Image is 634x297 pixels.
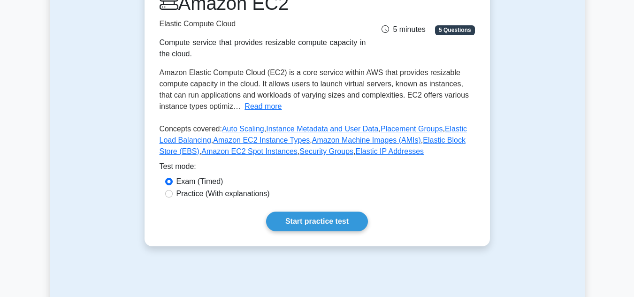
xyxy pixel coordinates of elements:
[201,147,298,155] a: Amazon EC2 Spot Instances
[266,125,378,133] a: Instance Metadata and User Data
[435,25,474,35] span: 5 Questions
[160,69,469,110] span: Amazon Elastic Compute Cloud (EC2) is a core service within AWS that provides resizable compute c...
[266,212,368,231] a: Start practice test
[160,37,366,60] div: Compute service that provides resizable compute capacity in the cloud.
[299,147,353,155] a: Security Groups
[176,176,223,187] label: Exam (Timed)
[176,188,270,199] label: Practice (With explanations)
[244,101,282,112] button: Read more
[312,136,421,144] a: Amazon Machine Images (AMIs)
[382,25,425,33] span: 5 minutes
[160,161,475,176] div: Test mode:
[160,18,366,30] p: Elastic Compute Cloud
[160,136,466,155] a: Elastic Block Store (EBS)
[213,136,310,144] a: Amazon EC2 Instance Types
[381,125,443,133] a: Placement Groups
[356,147,424,155] a: Elastic IP Addresses
[222,125,264,133] a: Auto Scaling
[160,123,475,161] p: Concepts covered: , , , , , , , , ,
